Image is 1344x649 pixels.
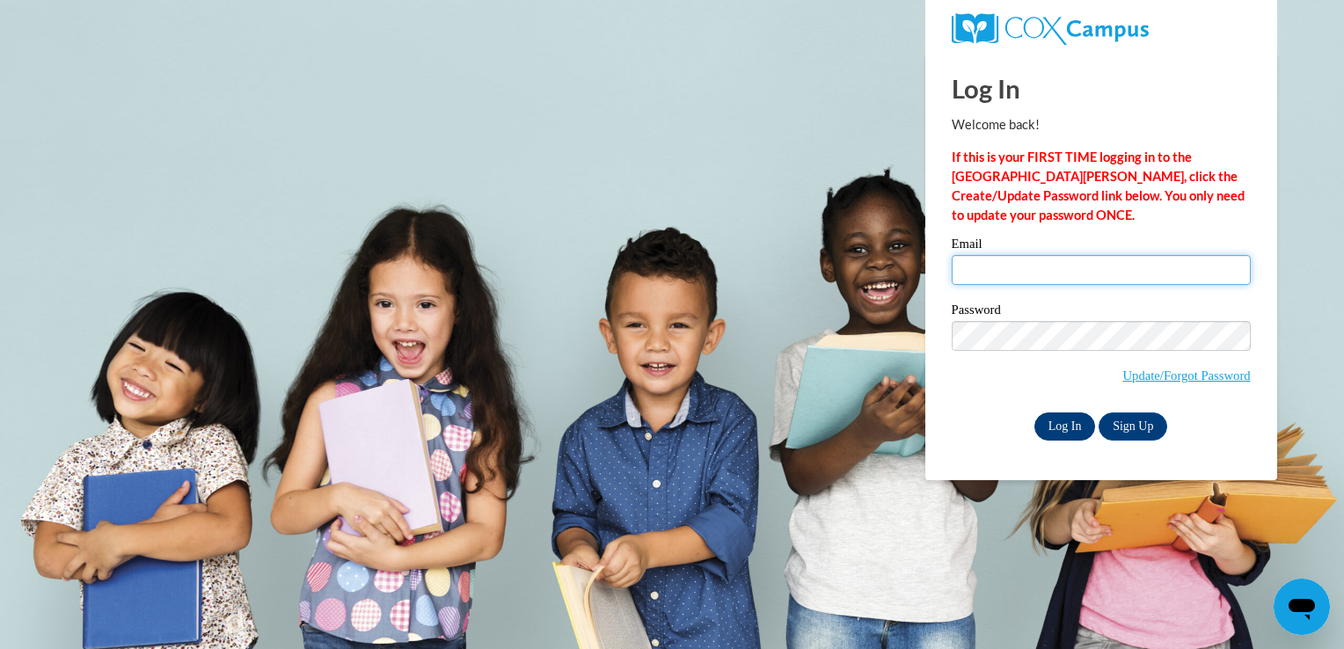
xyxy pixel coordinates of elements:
[952,237,1251,255] label: Email
[952,13,1251,45] a: COX Campus
[1274,579,1330,635] iframe: Button to launch messaging window
[1034,412,1096,441] input: Log In
[952,115,1251,135] p: Welcome back!
[1099,412,1167,441] a: Sign Up
[952,13,1149,45] img: COX Campus
[952,70,1251,106] h1: Log In
[952,303,1251,321] label: Password
[952,149,1245,222] strong: If this is your FIRST TIME logging in to the [GEOGRAPHIC_DATA][PERSON_NAME], click the Create/Upd...
[1123,368,1251,383] a: Update/Forgot Password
